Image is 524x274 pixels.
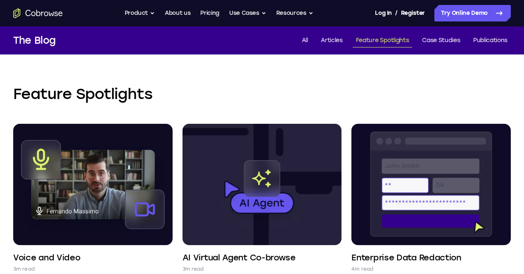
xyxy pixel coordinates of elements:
h1: The Blog [13,33,56,48]
a: Publications [470,34,511,47]
a: Try Online Demo [434,5,511,21]
a: Voice and Video 3m read [13,124,173,273]
a: AI Virtual Agent Co-browse 3m read [183,124,342,273]
button: Resources [276,5,313,21]
a: Register [401,5,425,21]
button: Use Cases [229,5,266,21]
a: About us [165,5,190,21]
a: All [299,34,311,47]
p: 4m read [351,265,373,273]
a: Pricing [200,5,219,21]
h4: AI Virtual Agent Co-browse [183,252,296,263]
p: 3m read [183,265,204,273]
a: Articles [318,34,346,47]
a: Case Studies [419,34,463,47]
p: 3m read [13,265,35,273]
button: Product [125,5,155,21]
a: Feature Spotlights [353,34,413,47]
img: Voice and Video [13,124,173,245]
img: Enterprise Data Redaction [351,124,511,245]
h4: Enterprise Data Redaction [351,252,461,263]
img: AI Virtual Agent Co-browse [183,124,342,245]
h4: Voice and Video [13,252,81,263]
h2: Feature Spotlights [13,84,511,104]
a: Enterprise Data Redaction 4m read [351,124,511,273]
a: Go to the home page [13,8,63,18]
a: Log In [375,5,391,21]
span: / [395,8,398,18]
